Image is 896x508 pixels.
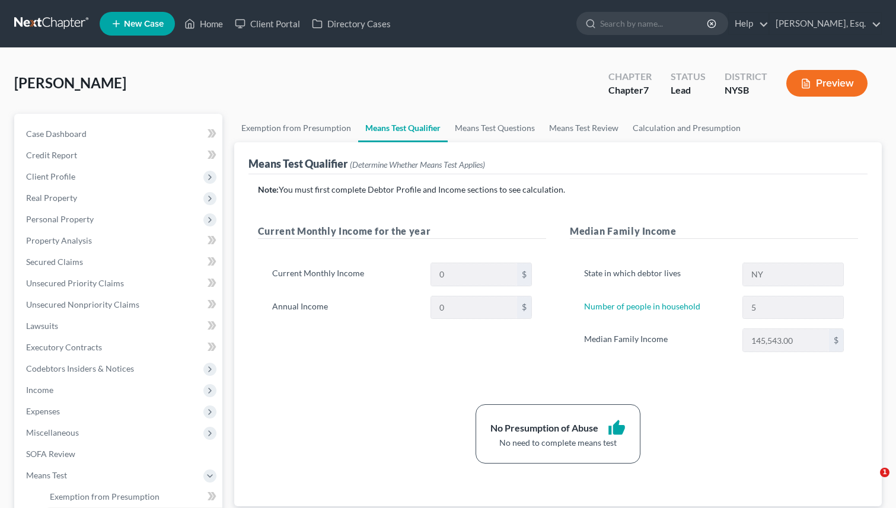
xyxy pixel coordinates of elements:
[17,273,222,294] a: Unsecured Priority Claims
[26,385,53,395] span: Income
[490,437,626,449] div: No need to complete means test
[578,263,736,286] label: State in which debtor lives
[350,159,485,170] span: (Determine Whether Means Test Applies)
[880,468,889,477] span: 1
[570,224,858,239] h5: Median Family Income
[17,145,222,166] a: Credit Report
[17,251,222,273] a: Secured Claims
[517,296,531,319] div: $
[542,114,626,142] a: Means Test Review
[829,329,843,352] div: $
[743,296,843,319] input: --
[517,263,531,286] div: $
[608,70,652,84] div: Chapter
[26,150,77,160] span: Credit Report
[643,84,649,95] span: 7
[26,406,60,416] span: Expenses
[234,114,358,142] a: Exemption from Presumption
[258,184,279,194] strong: Note:
[26,278,124,288] span: Unsecured Priority Claims
[40,486,222,507] a: Exemption from Presumption
[229,13,306,34] a: Client Portal
[306,13,397,34] a: Directory Cases
[17,443,222,465] a: SOFA Review
[17,123,222,145] a: Case Dashboard
[26,235,92,245] span: Property Analysis
[358,114,448,142] a: Means Test Qualifier
[608,84,652,97] div: Chapter
[608,419,626,437] i: thumb_up
[448,114,542,142] a: Means Test Questions
[258,184,858,196] p: You must first complete Debtor Profile and Income sections to see calculation.
[26,214,94,224] span: Personal Property
[26,427,79,437] span: Miscellaneous
[26,257,83,267] span: Secured Claims
[856,468,884,496] iframe: Intercom live chat
[626,114,748,142] a: Calculation and Presumption
[584,301,700,311] a: Number of people in household
[266,263,425,286] label: Current Monthly Income
[26,299,139,309] span: Unsecured Nonpriority Claims
[786,70,868,97] button: Preview
[266,296,425,320] label: Annual Income
[17,337,222,358] a: Executory Contracts
[14,74,126,91] span: [PERSON_NAME]
[26,470,67,480] span: Means Test
[729,13,769,34] a: Help
[17,294,222,315] a: Unsecured Nonpriority Claims
[600,12,709,34] input: Search by name...
[178,13,229,34] a: Home
[17,315,222,337] a: Lawsuits
[26,321,58,331] span: Lawsuits
[743,329,829,352] input: 0.00
[26,171,75,181] span: Client Profile
[26,129,87,139] span: Case Dashboard
[124,20,164,28] span: New Case
[431,296,517,319] input: 0.00
[725,70,767,84] div: District
[26,193,77,203] span: Real Property
[248,156,485,171] div: Means Test Qualifier
[26,342,102,352] span: Executory Contracts
[770,13,881,34] a: [PERSON_NAME], Esq.
[26,363,134,373] span: Codebtors Insiders & Notices
[26,449,75,459] span: SOFA Review
[17,230,222,251] a: Property Analysis
[431,263,517,286] input: 0.00
[258,224,546,239] h5: Current Monthly Income for the year
[578,328,736,352] label: Median Family Income
[490,421,598,435] div: No Presumption of Abuse
[671,70,706,84] div: Status
[50,491,160,501] span: Exemption from Presumption
[743,263,843,286] input: State
[671,84,706,97] div: Lead
[725,84,767,97] div: NYSB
